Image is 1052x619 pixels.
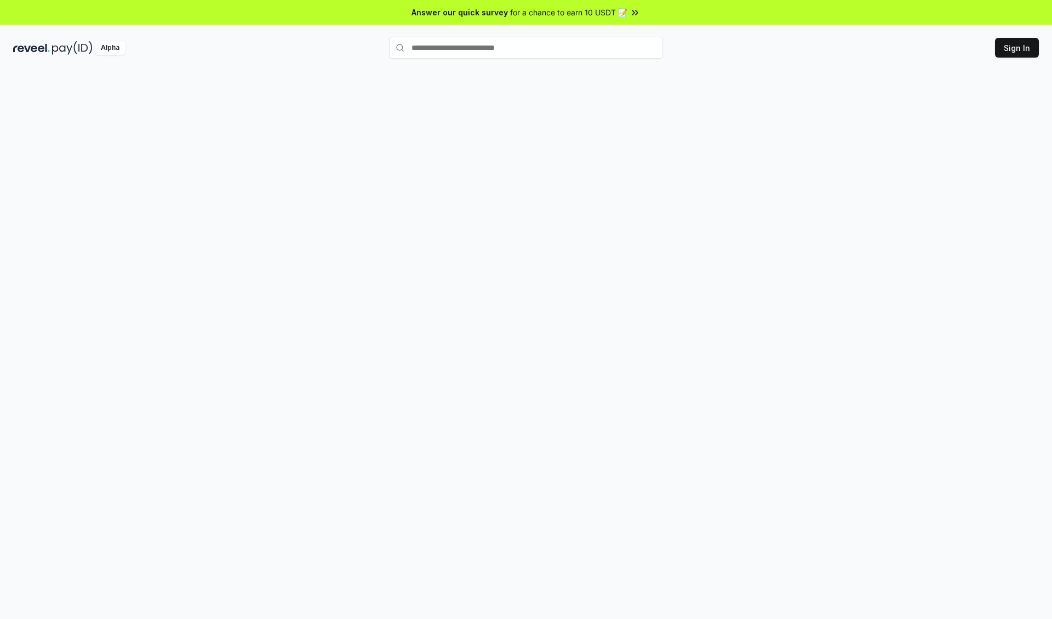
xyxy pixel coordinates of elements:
img: reveel_dark [13,41,50,55]
img: pay_id [52,41,93,55]
button: Sign In [995,38,1039,58]
div: Alpha [95,41,125,55]
span: for a chance to earn 10 USDT 📝 [510,7,627,18]
span: Answer our quick survey [411,7,508,18]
